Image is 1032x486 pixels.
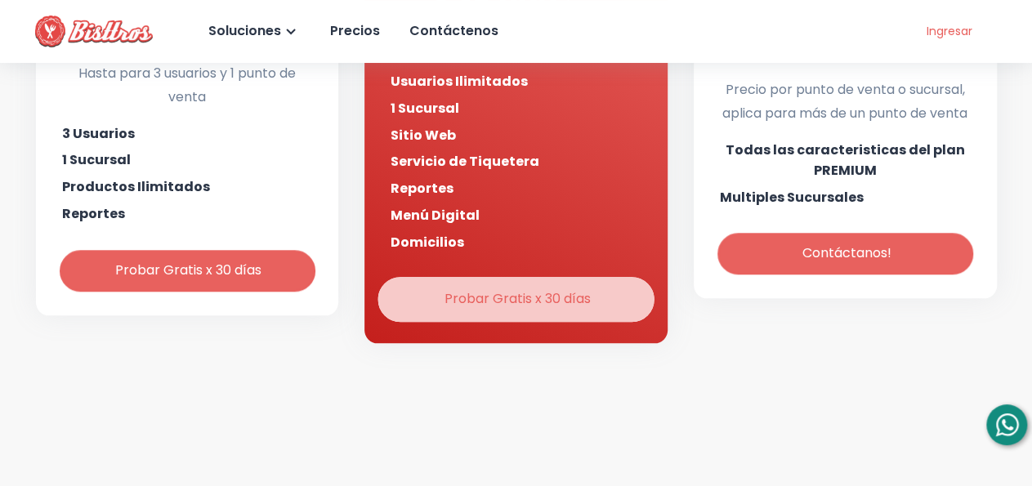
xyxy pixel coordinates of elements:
[720,188,864,208] h6: Multiples Sucursales
[35,16,153,47] img: Bisttros POS Logo
[62,204,125,225] h6: Reportes
[923,21,972,42] div: Ingresar
[391,281,641,318] button: Probar Gratis x 30 días
[799,242,891,265] div: Contáctanos!
[62,252,313,289] button: Probar Gratis x 30 días
[62,62,313,109] div: Hasta para 3 usuarios y 1 punto de venta
[391,233,464,253] h6: Domicilios
[391,152,539,172] h6: Servicio de Tiquetera
[391,126,456,146] h6: Sitio Web
[391,179,453,199] h6: Reportes
[327,20,380,43] div: Precios
[391,206,480,226] h6: Menú Digital
[406,20,498,43] div: Contáctenos
[720,235,971,272] button: Contáctanos!
[205,20,281,43] div: Soluciones
[406,8,498,53] a: Contáctenos
[62,150,131,171] h6: 1 Sucursal
[898,18,996,45] a: Ingresar
[62,177,210,198] h6: Productos Ilimitados
[391,72,528,92] h6: Usuarios Ilimitados
[720,140,971,181] h6: Todas las caracteristicas del plan PREMIUM
[720,78,971,126] div: Precio por punto de venta o sucursal, aplica para más de un punto de venta
[62,124,135,145] h6: 3 Usuarios
[441,288,591,311] div: Probar Gratis x 30 días
[112,259,261,283] div: Probar Gratis x 30 días
[327,8,380,53] a: Precios
[391,99,459,119] h6: 1 Sucursal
